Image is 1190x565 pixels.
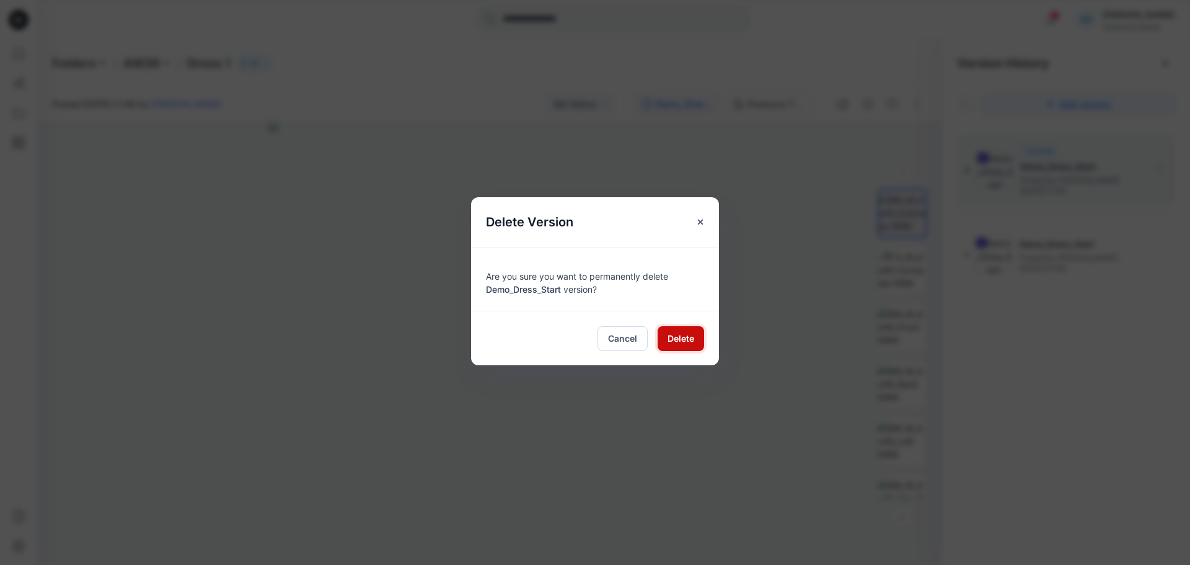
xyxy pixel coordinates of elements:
[597,326,648,351] button: Cancel
[668,332,694,345] span: Delete
[486,284,561,295] span: Demo_Dress_Start
[486,262,704,296] div: Are you sure you want to permanently delete version?
[471,197,588,247] h5: Delete Version
[658,326,704,351] button: Delete
[689,211,712,233] button: Close
[608,332,637,345] span: Cancel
